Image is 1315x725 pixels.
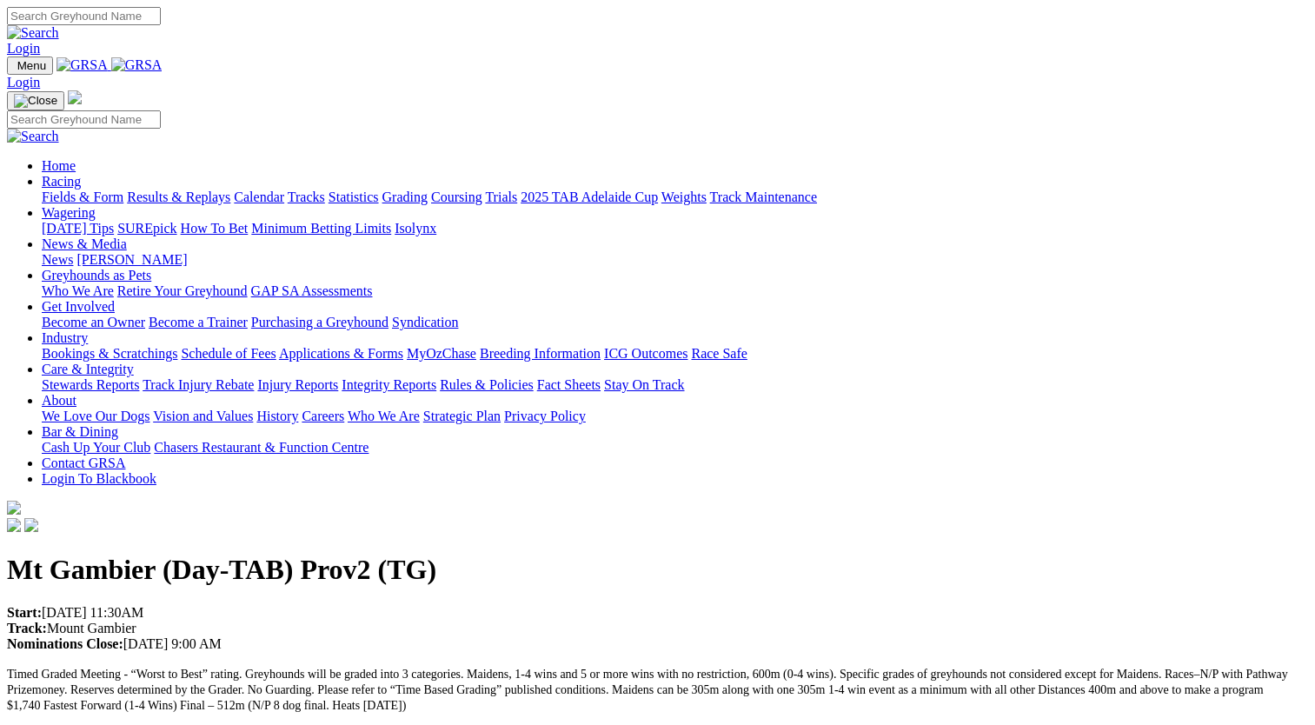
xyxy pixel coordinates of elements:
[485,190,517,204] a: Trials
[42,393,76,408] a: About
[392,315,458,329] a: Syndication
[342,377,436,392] a: Integrity Reports
[42,471,156,486] a: Login To Blackbook
[480,346,601,361] a: Breeding Information
[181,221,249,236] a: How To Bet
[154,440,369,455] a: Chasers Restaurant & Function Centre
[604,377,684,392] a: Stay On Track
[348,409,420,423] a: Who We Are
[42,456,125,470] a: Contact GRSA
[42,377,1308,393] div: Care & Integrity
[604,346,687,361] a: ICG Outcomes
[7,110,161,129] input: Search
[42,315,1308,330] div: Get Involved
[234,190,284,204] a: Calendar
[256,409,298,423] a: History
[691,346,747,361] a: Race Safe
[288,190,325,204] a: Tracks
[257,377,338,392] a: Injury Reports
[42,440,150,455] a: Cash Up Your Club
[143,377,254,392] a: Track Injury Rebate
[251,221,391,236] a: Minimum Betting Limits
[127,190,230,204] a: Results & Replays
[7,75,40,90] a: Login
[42,174,81,189] a: Racing
[7,129,59,144] img: Search
[407,346,476,361] a: MyOzChase
[329,190,379,204] a: Statistics
[42,158,76,173] a: Home
[42,346,1308,362] div: Industry
[710,190,817,204] a: Track Maintenance
[42,190,123,204] a: Fields & Form
[7,57,53,75] button: Toggle navigation
[251,283,373,298] a: GAP SA Assessments
[42,221,1308,236] div: Wagering
[440,377,534,392] a: Rules & Policies
[7,605,42,620] strong: Start:
[149,315,248,329] a: Become a Trainer
[42,440,1308,456] div: Bar & Dining
[153,409,253,423] a: Vision and Values
[42,283,114,298] a: Who We Are
[537,377,601,392] a: Fact Sheets
[7,91,64,110] button: Toggle navigation
[7,554,1308,586] h1: Mt Gambier (Day-TAB) Prov2 (TG)
[14,94,57,108] img: Close
[117,221,176,236] a: SUREpick
[42,362,134,376] a: Care & Integrity
[7,41,40,56] a: Login
[117,283,248,298] a: Retire Your Greyhound
[42,315,145,329] a: Become an Owner
[42,221,114,236] a: [DATE] Tips
[42,330,88,345] a: Industry
[111,57,163,73] img: GRSA
[68,90,82,104] img: logo-grsa-white.png
[42,299,115,314] a: Get Involved
[382,190,428,204] a: Grading
[42,424,118,439] a: Bar & Dining
[56,57,108,73] img: GRSA
[42,252,1308,268] div: News & Media
[279,346,403,361] a: Applications & Forms
[395,221,436,236] a: Isolynx
[42,236,127,251] a: News & Media
[181,346,276,361] a: Schedule of Fees
[42,190,1308,205] div: Racing
[42,409,1308,424] div: About
[17,59,46,72] span: Menu
[251,315,389,329] a: Purchasing a Greyhound
[7,605,1308,652] p: [DATE] 11:30AM Mount Gambier [DATE] 9:00 AM
[76,252,187,267] a: [PERSON_NAME]
[521,190,658,204] a: 2025 TAB Adelaide Cup
[42,205,96,220] a: Wagering
[661,190,707,204] a: Weights
[7,25,59,41] img: Search
[42,252,73,267] a: News
[423,409,501,423] a: Strategic Plan
[7,636,123,651] strong: Nominations Close:
[431,190,482,204] a: Coursing
[42,283,1308,299] div: Greyhounds as Pets
[24,518,38,532] img: twitter.svg
[7,668,1288,712] span: Timed Graded Meeting - “Worst to Best” rating. Greyhounds will be graded into 3 categories. Maide...
[7,518,21,532] img: facebook.svg
[42,346,177,361] a: Bookings & Scratchings
[42,268,151,283] a: Greyhounds as Pets
[42,409,149,423] a: We Love Our Dogs
[504,409,586,423] a: Privacy Policy
[42,377,139,392] a: Stewards Reports
[302,409,344,423] a: Careers
[7,621,47,635] strong: Track:
[7,7,161,25] input: Search
[7,501,21,515] img: logo-grsa-white.png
